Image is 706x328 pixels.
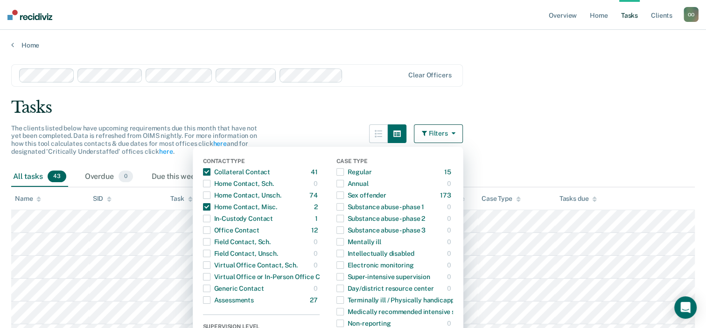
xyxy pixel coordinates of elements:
[314,176,320,191] div: 0
[336,269,430,284] div: Super-intensive supervision
[414,124,463,143] button: Filters
[674,296,697,319] div: Open Intercom Messenger
[314,246,320,261] div: 0
[311,223,320,238] div: 12
[203,164,270,179] div: Collateral Contact
[310,293,320,307] div: 27
[311,164,320,179] div: 41
[336,188,386,203] div: Sex offender
[336,246,414,261] div: Intellectually disabled
[336,158,453,166] div: Case Type
[15,195,41,203] div: Name
[447,281,453,296] div: 0
[203,223,259,238] div: Office Contact
[440,188,453,203] div: 173
[203,158,320,166] div: Contact Type
[336,199,425,214] div: Substance abuse - phase 1
[314,281,320,296] div: 0
[444,164,453,179] div: 15
[336,293,462,307] div: Terminally ill / Physically handicapped
[336,176,369,191] div: Annual
[684,7,699,22] div: O O
[11,98,695,117] div: Tasks
[336,164,372,179] div: Regular
[203,269,340,284] div: Virtual Office or In-Person Office Contact
[314,199,320,214] div: 2
[336,211,426,226] div: Substance abuse - phase 2
[336,281,434,296] div: Day/district resource center
[11,167,68,187] div: All tasks43
[203,281,264,296] div: Generic Contact
[482,195,521,203] div: Case Type
[336,258,414,273] div: Electronic monitoring
[203,211,273,226] div: In-Custody Contact
[447,246,453,261] div: 0
[203,246,278,261] div: Field Contact, Unsch.
[684,7,699,22] button: OO
[213,140,226,147] a: here
[119,171,133,183] span: 0
[203,176,274,191] div: Home Contact, Sch.
[447,269,453,284] div: 0
[447,176,453,191] div: 0
[314,234,320,249] div: 0
[170,195,192,203] div: Task
[336,223,426,238] div: Substance abuse - phase 3
[447,199,453,214] div: 0
[203,258,298,273] div: Virtual Office Contact, Sch.
[203,293,254,307] div: Assessments
[203,234,271,249] div: Field Contact, Sch.
[11,41,695,49] a: Home
[309,188,320,203] div: 74
[447,211,453,226] div: 0
[447,258,453,273] div: 0
[336,234,381,249] div: Mentally ill
[447,223,453,238] div: 0
[83,167,135,187] div: Overdue0
[408,71,451,79] div: Clear officers
[93,195,112,203] div: SID
[336,304,486,319] div: Medically recommended intensive supervision
[7,10,52,20] img: Recidiviz
[203,188,281,203] div: Home Contact, Unsch.
[150,167,220,187] div: Due this week0
[48,171,66,183] span: 43
[559,195,597,203] div: Tasks due
[315,211,320,226] div: 1
[447,234,453,249] div: 0
[203,199,277,214] div: Home Contact, Misc.
[11,124,257,155] span: The clients listed below have upcoming requirements due this month that have not yet been complet...
[314,258,320,273] div: 0
[159,148,173,155] a: here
